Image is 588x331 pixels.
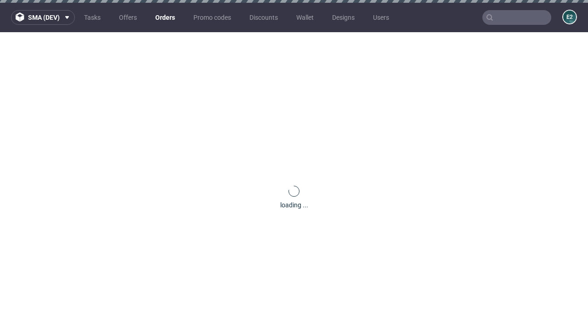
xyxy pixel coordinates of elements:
a: Users [367,10,395,25]
a: Wallet [291,10,319,25]
a: Tasks [79,10,106,25]
button: sma (dev) [11,10,75,25]
a: Offers [113,10,142,25]
a: Discounts [244,10,283,25]
a: Orders [150,10,181,25]
div: loading ... [280,200,308,210]
figcaption: e2 [563,11,576,23]
a: Designs [327,10,360,25]
a: Promo codes [188,10,237,25]
span: sma (dev) [28,14,60,21]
